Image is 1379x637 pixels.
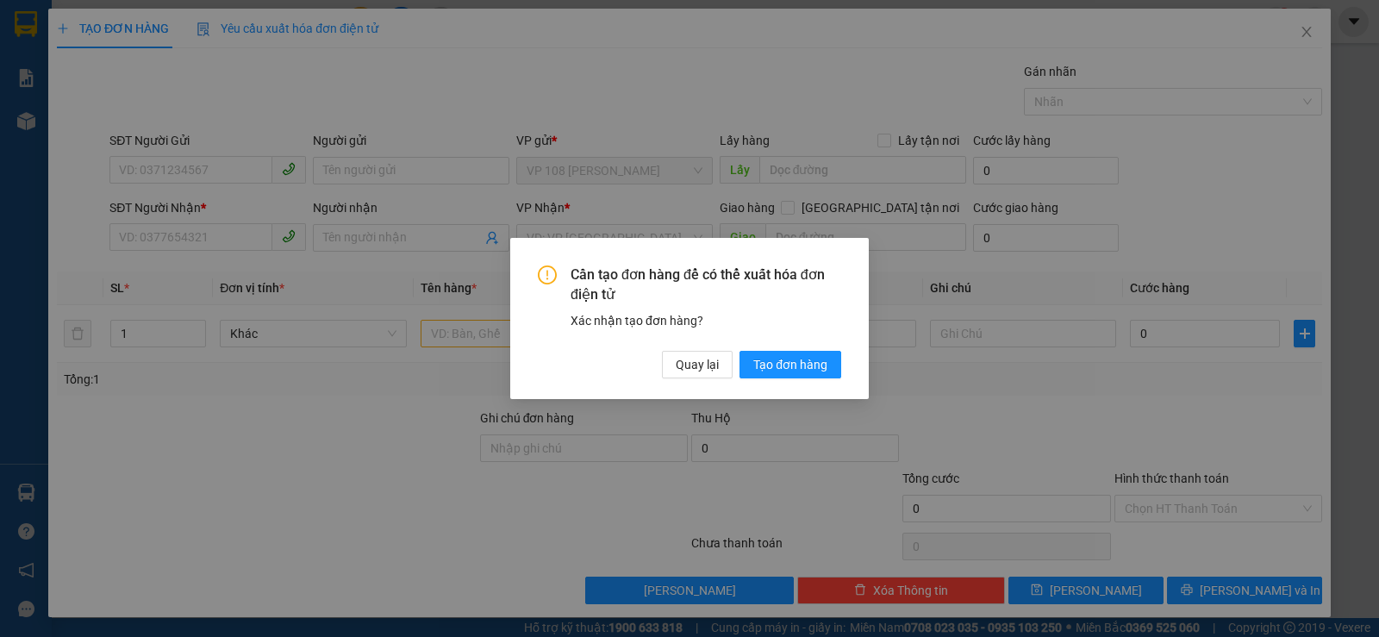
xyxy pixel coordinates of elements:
[538,265,557,284] span: exclamation-circle
[571,265,841,304] span: Cần tạo đơn hàng để có thể xuất hóa đơn điện tử
[676,355,719,374] span: Quay lại
[739,351,841,378] button: Tạo đơn hàng
[662,351,733,378] button: Quay lại
[571,311,841,330] div: Xác nhận tạo đơn hàng?
[753,355,827,374] span: Tạo đơn hàng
